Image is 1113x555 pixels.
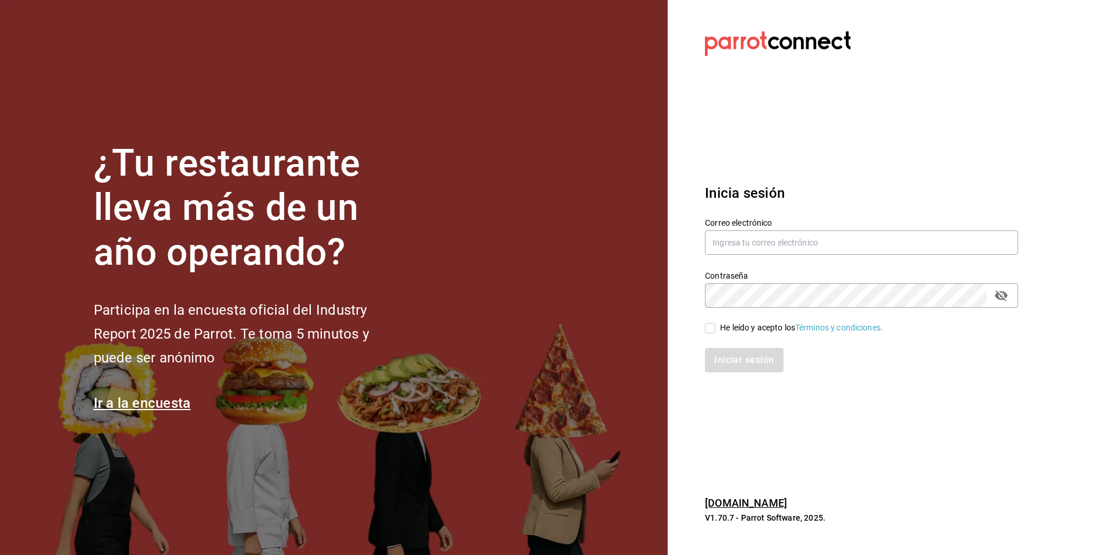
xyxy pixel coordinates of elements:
h1: ¿Tu restaurante lleva más de un año operando? [94,141,408,275]
label: Contraseña [705,271,1018,279]
a: Ir a la encuesta [94,395,191,411]
button: passwordField [991,286,1011,305]
a: [DOMAIN_NAME] [705,497,787,509]
h2: Participa en la encuesta oficial del Industry Report 2025 de Parrot. Te toma 5 minutos y puede se... [94,298,408,369]
h3: Inicia sesión [705,183,1018,204]
div: He leído y acepto los [720,322,883,334]
input: Ingresa tu correo electrónico [705,230,1018,255]
a: Términos y condiciones. [795,323,883,332]
label: Correo electrónico [705,218,1018,226]
p: V1.70.7 - Parrot Software, 2025. [705,512,1018,524]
